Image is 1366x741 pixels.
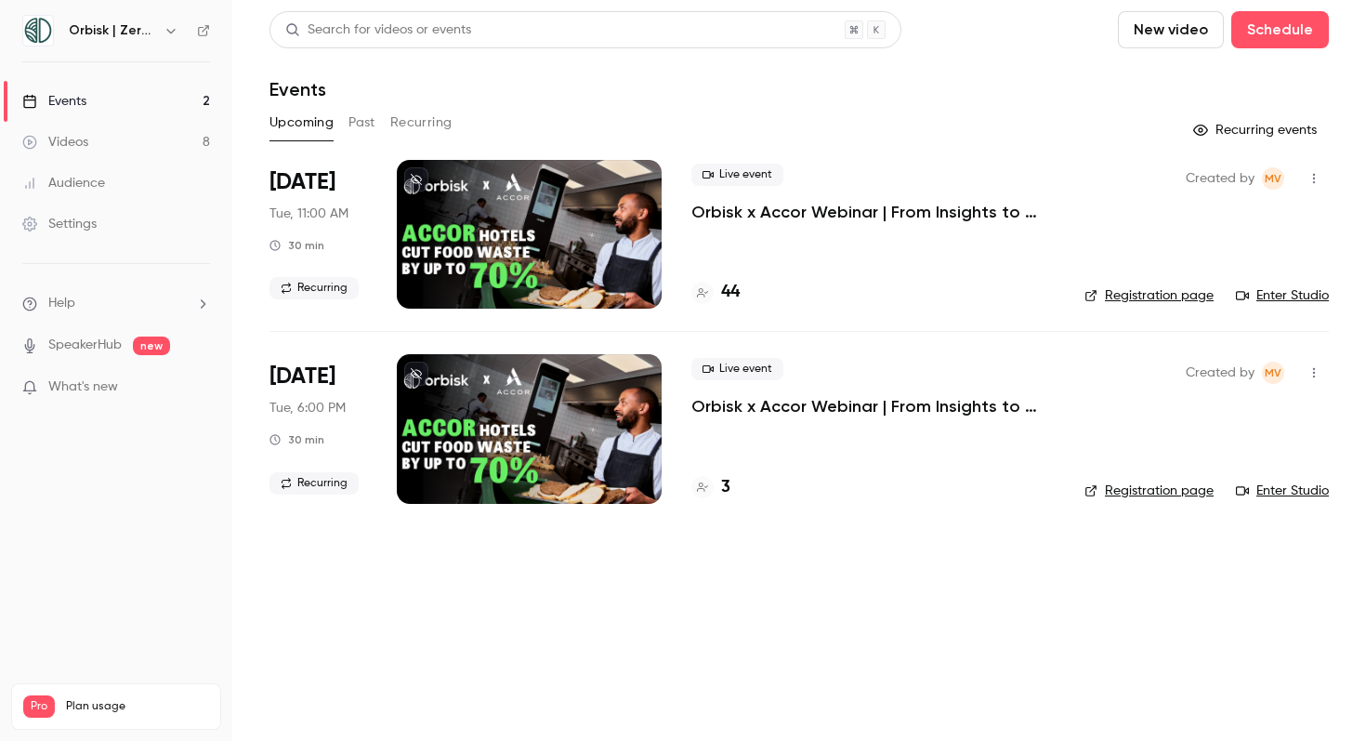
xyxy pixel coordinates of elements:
[269,238,324,253] div: 30 min
[691,164,783,186] span: Live event
[22,215,97,233] div: Settings
[390,108,453,138] button: Recurring
[22,133,88,152] div: Videos
[22,174,105,192] div: Audience
[269,399,346,417] span: Tue, 6:00 PM
[348,108,375,138] button: Past
[1262,167,1284,190] span: Mariniki Vasileiou
[1084,286,1214,305] a: Registration page
[269,432,324,447] div: 30 min
[22,294,210,313] li: help-dropdown-opener
[269,167,335,197] span: [DATE]
[1118,11,1224,48] button: New video
[691,201,1055,223] a: Orbisk x Accor Webinar | From Insights to Actions: Create Your Personalized Food Waste Plan with ...
[285,20,471,40] div: Search for videos or events
[48,336,122,355] a: SpeakerHub
[1185,115,1329,145] button: Recurring events
[269,160,367,309] div: Sep 16 Tue, 10:00 AM (Europe/Amsterdam)
[1231,11,1329,48] button: Schedule
[269,354,367,503] div: Sep 16 Tue, 5:00 PM (Europe/Amsterdam)
[1265,167,1281,190] span: MV
[269,277,359,299] span: Recurring
[269,362,335,391] span: [DATE]
[269,78,326,100] h1: Events
[1186,167,1254,190] span: Created by
[23,16,53,46] img: Orbisk | Zero Food Waste
[269,205,348,223] span: Tue, 11:00 AM
[1262,362,1284,384] span: Mariniki Vasileiou
[721,475,730,500] h4: 3
[691,358,783,380] span: Live event
[188,379,210,396] iframe: Noticeable Trigger
[1265,362,1281,384] span: MV
[1236,482,1329,500] a: Enter Studio
[691,280,740,305] a: 44
[1084,482,1214,500] a: Registration page
[721,280,740,305] h4: 44
[69,21,156,40] h6: Orbisk | Zero Food Waste
[1186,362,1254,384] span: Created by
[269,472,359,495] span: Recurring
[691,395,1055,417] a: Orbisk x Accor Webinar | From Insights to Actions: Create Your Personalized Food Waste Plan with ...
[1236,286,1329,305] a: Enter Studio
[269,108,334,138] button: Upcoming
[22,92,86,111] div: Events
[691,475,730,500] a: 3
[133,337,170,355] span: new
[66,699,209,714] span: Plan usage
[23,695,55,718] span: Pro
[48,377,118,397] span: What's new
[48,294,75,313] span: Help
